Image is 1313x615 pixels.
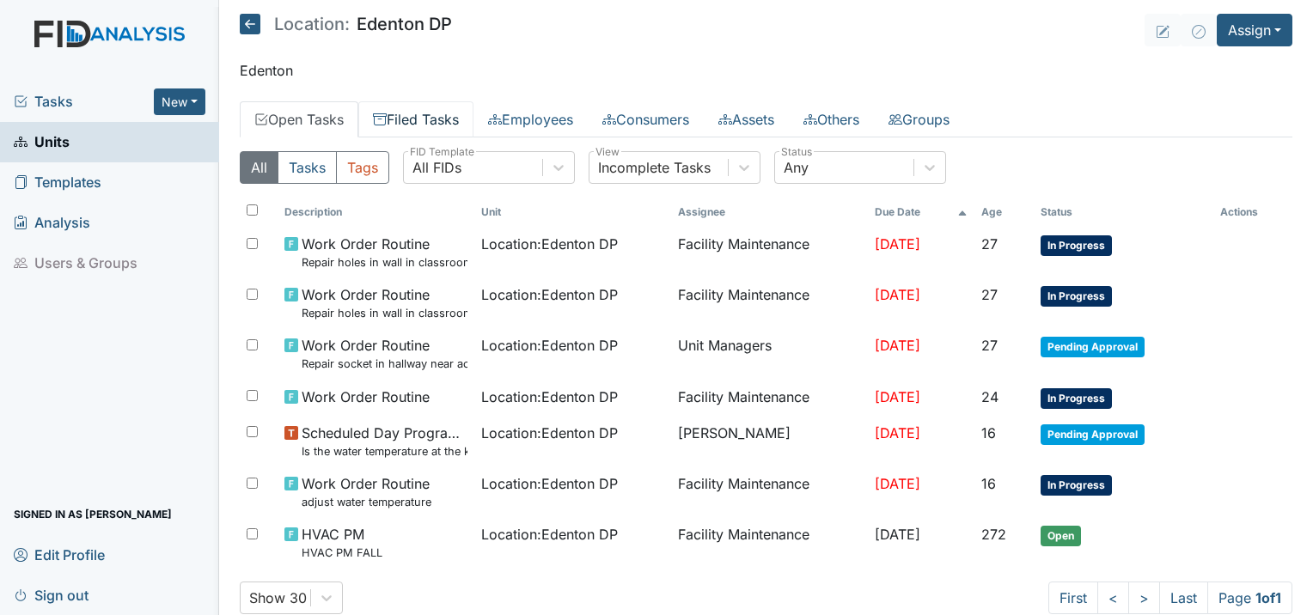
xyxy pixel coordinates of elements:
[1041,235,1112,256] span: In Progress
[302,524,382,561] span: HVAC PM HVAC PM FALL
[14,129,70,155] span: Units
[789,101,874,137] a: Others
[671,328,868,379] td: Unit Managers
[1041,424,1145,445] span: Pending Approval
[868,198,974,227] th: Toggle SortBy
[302,234,467,271] span: Work Order Routine Repair holes in wall in classroom #2
[481,387,618,407] span: Location : Edenton DP
[704,101,789,137] a: Assets
[481,473,618,494] span: Location : Edenton DP
[981,286,998,303] span: 27
[302,545,382,561] small: HVAC PM FALL
[481,335,618,356] span: Location : Edenton DP
[1041,388,1112,409] span: In Progress
[875,424,920,441] span: [DATE]
[671,517,868,568] td: Facility Maintenance
[302,284,467,321] span: Work Order Routine Repair holes in wall in classroom #6.
[274,15,350,33] span: Location:
[1217,14,1292,46] button: Assign
[874,101,964,137] a: Groups
[240,151,1292,614] div: Open Tasks
[671,416,868,466] td: [PERSON_NAME]
[14,169,101,196] span: Templates
[784,157,809,178] div: Any
[14,501,172,527] span: Signed in as [PERSON_NAME]
[302,335,467,372] span: Work Order Routine Repair socket in hallway near accounting clerk office.
[249,588,307,608] div: Show 30
[981,337,998,354] span: 27
[278,151,337,184] button: Tasks
[1213,198,1292,227] th: Actions
[875,337,920,354] span: [DATE]
[875,388,920,405] span: [DATE]
[875,475,920,492] span: [DATE]
[302,423,467,460] span: Scheduled Day Program Inspection Is the water temperature at the kitchen sink between 100 to 110 ...
[1041,337,1145,357] span: Pending Approval
[981,235,998,253] span: 27
[240,151,389,184] div: Type filter
[412,157,461,178] div: All FIDs
[247,204,258,216] input: Toggle All Rows Selected
[302,443,467,460] small: Is the water temperature at the kitchen sink between 100 to 110 degrees?
[1159,582,1208,614] a: Last
[481,234,618,254] span: Location : Edenton DP
[671,277,868,328] td: Facility Maintenance
[14,210,90,236] span: Analysis
[240,60,1292,81] p: Edenton
[154,88,205,115] button: New
[14,582,89,608] span: Sign out
[14,541,105,568] span: Edit Profile
[240,14,452,34] h5: Edenton DP
[875,526,920,543] span: [DATE]
[875,286,920,303] span: [DATE]
[1048,582,1292,614] nav: task-pagination
[588,101,704,137] a: Consumers
[1034,198,1213,227] th: Toggle SortBy
[302,305,467,321] small: Repair holes in wall in classroom #6.
[240,151,278,184] button: All
[473,101,588,137] a: Employees
[302,356,467,372] small: Repair socket in hallway near accounting clerk office.
[474,198,671,227] th: Toggle SortBy
[481,284,618,305] span: Location : Edenton DP
[240,101,358,137] a: Open Tasks
[671,380,868,416] td: Facility Maintenance
[1041,526,1081,546] span: Open
[875,235,920,253] span: [DATE]
[302,387,430,407] span: Work Order Routine
[302,473,431,510] span: Work Order Routine adjust water temperature
[981,388,998,405] span: 24
[1207,582,1292,614] span: Page
[481,524,618,545] span: Location : Edenton DP
[974,198,1034,227] th: Toggle SortBy
[671,227,868,277] td: Facility Maintenance
[1041,286,1112,307] span: In Progress
[1041,475,1112,496] span: In Progress
[981,475,996,492] span: 16
[1128,582,1160,614] a: >
[481,423,618,443] span: Location : Edenton DP
[671,198,868,227] th: Assignee
[278,198,474,227] th: Toggle SortBy
[358,101,473,137] a: Filed Tasks
[336,151,389,184] button: Tags
[671,466,868,517] td: Facility Maintenance
[302,254,467,271] small: Repair holes in wall in classroom #2
[598,157,711,178] div: Incomplete Tasks
[981,424,996,441] span: 16
[302,494,431,510] small: adjust water temperature
[981,526,1006,543] span: 272
[1048,582,1098,614] a: First
[1255,589,1281,606] strong: 1 of 1
[1097,582,1129,614] a: <
[14,91,154,112] a: Tasks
